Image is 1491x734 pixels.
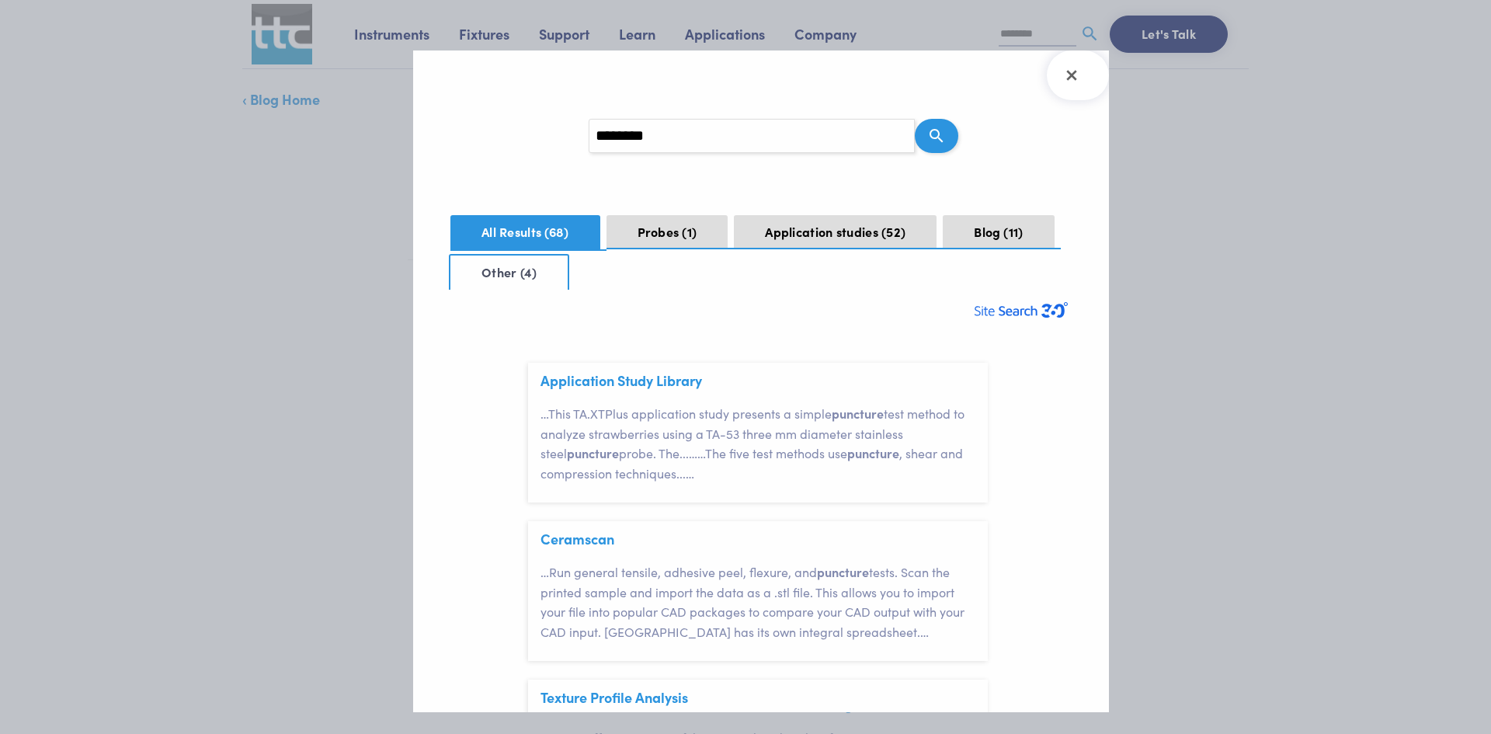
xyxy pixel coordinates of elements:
button: Other [449,254,569,290]
nav: Search Result Navigation [450,209,1072,290]
span: 52 [881,223,905,240]
p: This TA.XTPlus application study presents a simple test method to analyze strawberries using a TA... [540,404,988,483]
button: Application studies [734,215,937,248]
span: 1 [682,223,697,240]
span: … [920,623,929,640]
span: puncture [567,444,619,461]
span: … [540,563,549,580]
article: Ceramscan [528,521,988,661]
article: Application Study Library [528,363,988,503]
span: Ceramscan [540,530,614,548]
span: … [686,464,694,482]
span: puncture [832,405,884,422]
section: Search Results [413,50,1109,712]
span: 68 [544,223,568,240]
button: All Results [450,215,600,249]
span: puncture [847,444,899,461]
span: Texture Profile Analysis [540,689,688,706]
a: Ceramscan [540,529,614,548]
button: Search [915,119,958,153]
button: Probes [606,215,728,248]
span: … [697,444,705,461]
span: 11 [1003,223,1023,240]
span: puncture [817,563,869,580]
button: Blog [943,215,1054,248]
span: 4 [520,263,537,280]
a: Texture Profile Analysis [540,687,688,707]
p: Run general tensile, adhesive peel, flexure, and tests. Scan the printed sample and import the da... [540,562,988,642]
span: … [540,405,548,422]
span: … [689,444,697,461]
button: Close Search Results [1047,50,1109,100]
a: Application Study Library [540,370,702,390]
span: Application Study Library [540,372,702,389]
